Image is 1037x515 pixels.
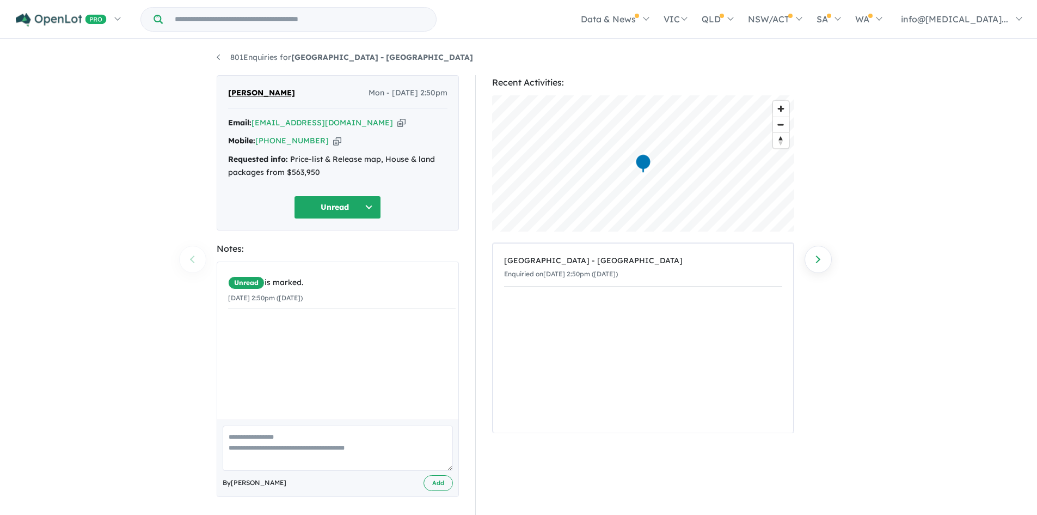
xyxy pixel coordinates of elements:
[251,118,393,128] a: [EMAIL_ADDRESS][DOMAIN_NAME]
[294,196,381,219] button: Unread
[773,133,789,148] span: Reset bearing to north
[773,117,789,132] button: Zoom out
[223,477,286,488] span: By [PERSON_NAME]
[165,8,434,31] input: Try estate name, suburb, builder or developer
[291,52,473,62] strong: [GEOGRAPHIC_DATA] - [GEOGRAPHIC_DATA]
[16,13,107,27] img: Openlot PRO Logo White
[228,118,251,128] strong: Email:
[901,14,1008,25] span: info@[MEDICAL_DATA]...
[217,241,459,256] div: Notes:
[228,136,255,146] strong: Mobile:
[217,52,473,62] a: 801Enquiries for[GEOGRAPHIC_DATA] - [GEOGRAPHIC_DATA]
[773,132,789,148] button: Reset bearing to north
[504,255,782,268] div: [GEOGRAPHIC_DATA] - [GEOGRAPHIC_DATA]
[492,75,794,90] div: Recent Activities:
[228,294,303,302] small: [DATE] 2:50pm ([DATE])
[369,87,447,100] span: Mon - [DATE] 2:50pm
[228,276,265,289] span: Unread
[773,101,789,117] button: Zoom in
[228,87,295,100] span: [PERSON_NAME]
[635,154,651,174] div: Map marker
[228,153,447,179] div: Price-list & Release map, House & land packages from $563,950
[504,249,782,287] a: [GEOGRAPHIC_DATA] - [GEOGRAPHIC_DATA]Enquiried on[DATE] 2:50pm ([DATE])
[333,135,341,147] button: Copy
[397,117,406,129] button: Copy
[492,95,794,232] canvas: Map
[255,136,329,146] a: [PHONE_NUMBER]
[228,154,288,164] strong: Requested info:
[424,475,453,491] button: Add
[228,276,456,289] div: is marked.
[217,51,821,64] nav: breadcrumb
[504,270,618,278] small: Enquiried on [DATE] 2:50pm ([DATE])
